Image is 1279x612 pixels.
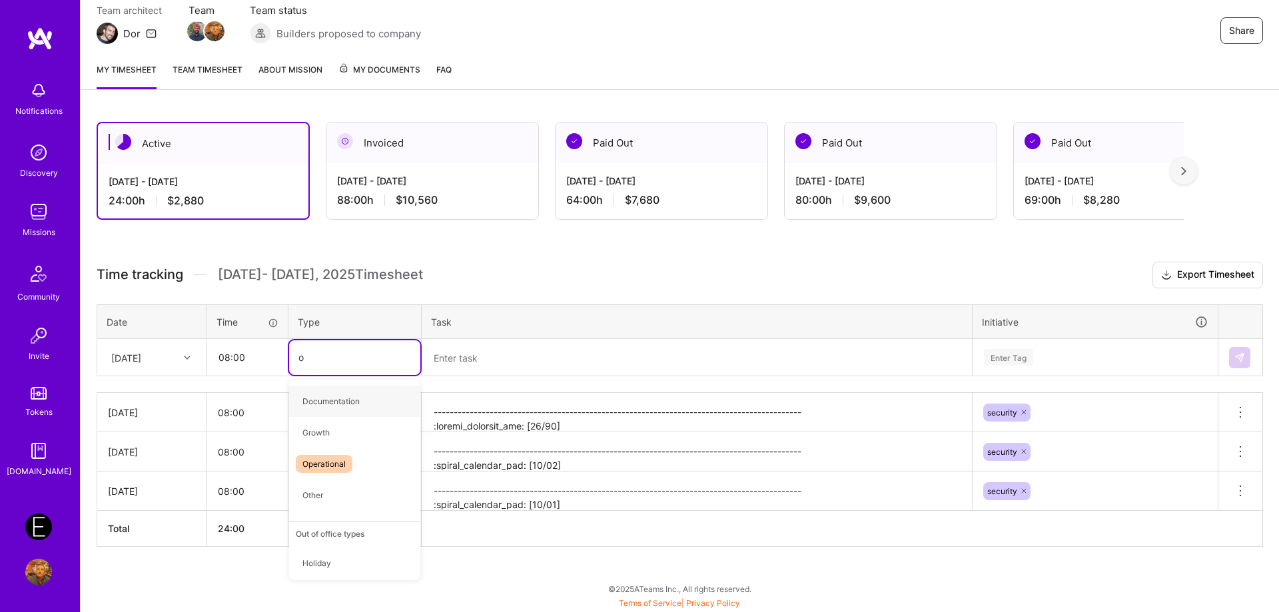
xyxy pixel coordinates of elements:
[795,193,986,207] div: 80:00 h
[296,424,336,442] span: Growth
[1025,193,1215,207] div: 69:00 h
[111,350,141,364] div: [DATE]
[296,392,366,410] span: Documentation
[167,194,204,208] span: $2,880
[109,194,298,208] div: 24:00 h
[20,166,58,180] div: Discovery
[795,174,986,188] div: [DATE] - [DATE]
[288,304,422,339] th: Type
[23,225,55,239] div: Missions
[22,513,55,540] a: Endeavor: Onlocation Mobile/Security- 3338TSV275
[436,63,452,89] a: FAQ
[982,314,1208,330] div: Initiative
[250,23,271,44] img: Builders proposed to company
[97,304,207,339] th: Date
[25,513,52,540] img: Endeavor: Onlocation Mobile/Security- 3338TSV275
[1234,352,1245,363] img: Submit
[207,434,288,469] input: HH:MM
[97,23,118,44] img: Team Architect
[25,559,52,585] img: User Avatar
[25,322,52,349] img: Invite
[619,598,681,608] a: Terms of Service
[1025,133,1041,149] img: Paid Out
[25,198,52,225] img: teamwork
[146,28,157,39] i: icon Mail
[109,174,298,188] div: [DATE] - [DATE]
[1083,193,1120,207] span: $8,280
[423,473,971,509] textarea: -------------------------------------------------------------------------------------------- :spi...
[15,104,63,118] div: Notifications
[396,193,438,207] span: $10,560
[218,266,423,283] span: [DATE] - [DATE] , 2025 Timesheet
[785,123,997,163] div: Paid Out
[258,63,322,89] a: About Mission
[1220,17,1263,44] button: Share
[1152,262,1263,288] button: Export Timesheet
[208,340,287,375] input: HH:MM
[206,20,223,43] a: Team Member Avatar
[686,598,740,608] a: Privacy Policy
[1161,268,1172,282] i: icon Download
[184,354,191,361] i: icon Chevron
[423,394,971,431] textarea: -------------------------------------------------------------------------------------------- :lor...
[1181,166,1186,176] img: right
[423,434,971,470] textarea: -------------------------------------------------------------------------------------------- :spi...
[795,133,811,149] img: Paid Out
[207,395,288,430] input: HH:MM
[987,408,1017,418] span: security
[566,193,757,207] div: 64:00 h
[216,315,278,329] div: Time
[296,554,338,572] span: Holiday
[108,445,196,459] div: [DATE]
[566,133,582,149] img: Paid Out
[337,193,528,207] div: 88:00 h
[97,3,162,17] span: Team architect
[29,349,49,363] div: Invite
[289,521,420,545] div: Out of office types
[25,438,52,464] img: guide book
[25,405,53,419] div: Tokens
[31,387,47,400] img: tokens
[987,486,1017,496] span: security
[27,27,53,51] img: logo
[854,193,891,207] span: $9,600
[98,123,308,164] div: Active
[187,21,207,41] img: Team Member Avatar
[115,134,131,150] img: Active
[25,139,52,166] img: discovery
[625,193,659,207] span: $7,680
[276,27,421,41] span: Builders proposed to company
[22,559,55,585] a: User Avatar
[338,63,420,89] a: My Documents
[338,63,420,77] span: My Documents
[205,21,224,41] img: Team Member Avatar
[566,174,757,188] div: [DATE] - [DATE]
[108,406,196,420] div: [DATE]
[207,473,288,509] input: HH:MM
[80,572,1279,605] div: © 2025 ATeams Inc., All rights reserved.
[173,63,242,89] a: Team timesheet
[337,174,528,188] div: [DATE] - [DATE]
[189,3,223,17] span: Team
[556,123,767,163] div: Paid Out
[25,77,52,104] img: bell
[7,464,71,478] div: [DOMAIN_NAME]
[17,290,60,304] div: Community
[619,598,740,608] span: |
[337,133,353,149] img: Invoiced
[23,258,55,290] img: Community
[1025,174,1215,188] div: [DATE] - [DATE]
[207,511,288,547] th: 24:00
[97,511,207,547] th: Total
[123,27,141,41] div: Dor
[189,20,206,43] a: Team Member Avatar
[1229,24,1254,37] span: Share
[296,486,330,504] span: Other
[250,3,421,17] span: Team status
[97,63,157,89] a: My timesheet
[108,484,196,498] div: [DATE]
[296,455,352,473] span: Operational
[422,304,973,339] th: Task
[1014,123,1226,163] div: Paid Out
[984,347,1033,368] div: Enter Tag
